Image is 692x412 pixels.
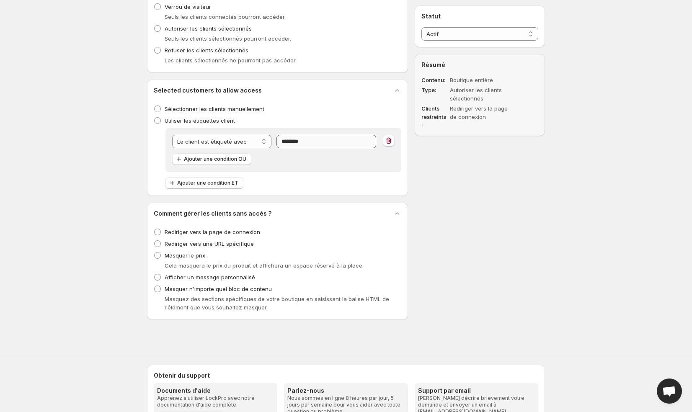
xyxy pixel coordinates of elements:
[165,117,235,124] span: Utiliser les étiquettes client
[450,76,514,84] dd: Boutique entière
[383,135,395,147] button: Supprimer la règle
[165,57,297,64] span: Les clients sélectionnés ne pourront pas accéder.
[657,379,682,404] div: Open chat
[165,177,243,189] button: Ajouter une condition ET
[165,286,272,292] span: Masquer n'importe quel bloc de contenu
[165,274,255,281] span: Afficher un message personnalisé
[165,252,205,259] span: Masquer le prix
[165,296,389,311] span: Masquez des sections spécifiques de votre boutique en saisissant la balise HTML de l'élément que ...
[165,3,211,10] span: Verrou de visiteur
[165,106,264,112] span: Sélectionner les clients manuellement
[450,86,514,103] dd: Autoriser les clients sélectionnés
[421,76,448,84] dt: Contenu :
[165,47,248,54] span: Refuser les clients sélectionnés
[165,262,364,269] span: Cela masquera le prix du produit et affichera un espace réservé à la place.
[165,13,286,20] span: Seuls les clients connectés pourront accéder.
[154,371,538,380] h2: Obtenir du support
[421,61,538,69] h2: Résumé
[165,240,254,247] span: Rediriger vers une URL spécifique
[157,395,274,408] p: Apprenez à utiliser LockPro avec notre documentation d'aide complète.
[421,104,448,129] dt: Clients restreints :
[418,386,535,395] h3: Support par email
[157,386,274,395] h3: Documents d'aide
[184,156,246,162] span: Ajouter une condition OU
[421,12,538,21] h2: Statut
[165,35,291,42] span: Seuls les clients sélectionnés pourront accéder.
[287,386,404,395] h3: Parlez-nous
[165,25,252,32] span: Autoriser les clients sélectionnés
[154,86,262,95] h2: Selected customers to allow access
[165,229,260,235] span: Rediriger vers la page de connexion
[450,104,514,129] dd: Rediriger vers la page de connexion
[421,86,448,103] dt: Type :
[172,153,251,165] button: Ajouter une condition OU
[154,209,272,218] h2: Comment gérer les clients sans accès ?
[177,180,238,186] span: Ajouter une condition ET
